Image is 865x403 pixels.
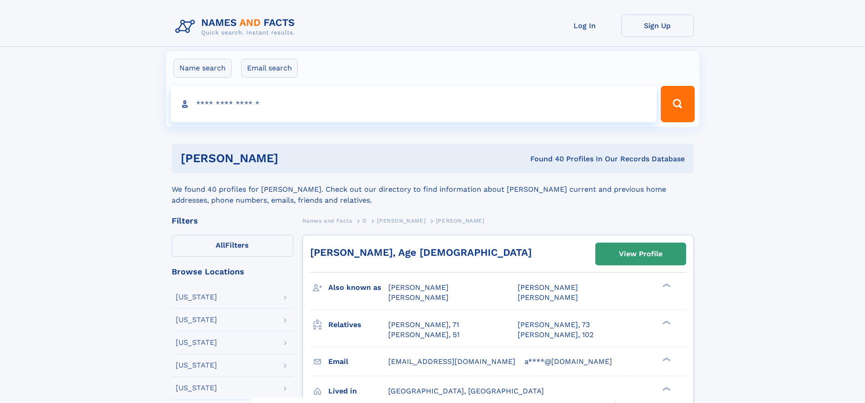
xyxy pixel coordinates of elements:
[619,244,662,264] div: View Profile
[176,294,217,301] div: [US_STATE]
[377,218,425,224] span: [PERSON_NAME]
[171,86,657,122] input: search input
[621,15,694,37] a: Sign Up
[328,383,388,399] h3: Lived in
[172,173,694,206] div: We found 40 profiles for [PERSON_NAME]. Check out our directory to find information about [PERSON...
[404,154,685,164] div: Found 40 Profiles In Our Records Database
[172,268,293,276] div: Browse Locations
[172,235,293,257] label: Filters
[176,339,217,346] div: [US_STATE]
[388,320,459,330] a: [PERSON_NAME], 71
[518,330,593,340] a: [PERSON_NAME], 102
[660,386,671,392] div: ❯
[388,387,544,395] span: [GEOGRAPHIC_DATA], [GEOGRAPHIC_DATA]
[388,293,449,302] span: [PERSON_NAME]
[596,243,686,265] a: View Profile
[173,59,232,78] label: Name search
[328,280,388,295] h3: Also known as
[518,293,578,302] span: [PERSON_NAME]
[388,283,449,292] span: [PERSON_NAME]
[377,215,425,226] a: [PERSON_NAME]
[362,215,367,226] a: D
[310,247,532,258] a: [PERSON_NAME], Age [DEMOGRAPHIC_DATA]
[216,241,225,249] span: All
[176,384,217,392] div: [US_STATE]
[661,86,694,122] button: Search Button
[518,320,590,330] a: [PERSON_NAME], 73
[181,153,405,164] h1: [PERSON_NAME]
[518,283,578,292] span: [PERSON_NAME]
[241,59,298,78] label: Email search
[362,218,367,224] span: D
[172,15,302,39] img: Logo Names and Facts
[388,357,515,366] span: [EMAIL_ADDRESS][DOMAIN_NAME]
[388,330,460,340] a: [PERSON_NAME], 51
[172,217,293,225] div: Filters
[660,283,671,289] div: ❯
[176,362,217,369] div: [US_STATE]
[176,316,217,323] div: [US_STATE]
[549,15,621,37] a: Log In
[302,215,352,226] a: Names and Facts
[660,356,671,362] div: ❯
[328,354,388,369] h3: Email
[328,317,388,333] h3: Relatives
[660,319,671,325] div: ❯
[436,218,484,224] span: [PERSON_NAME]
